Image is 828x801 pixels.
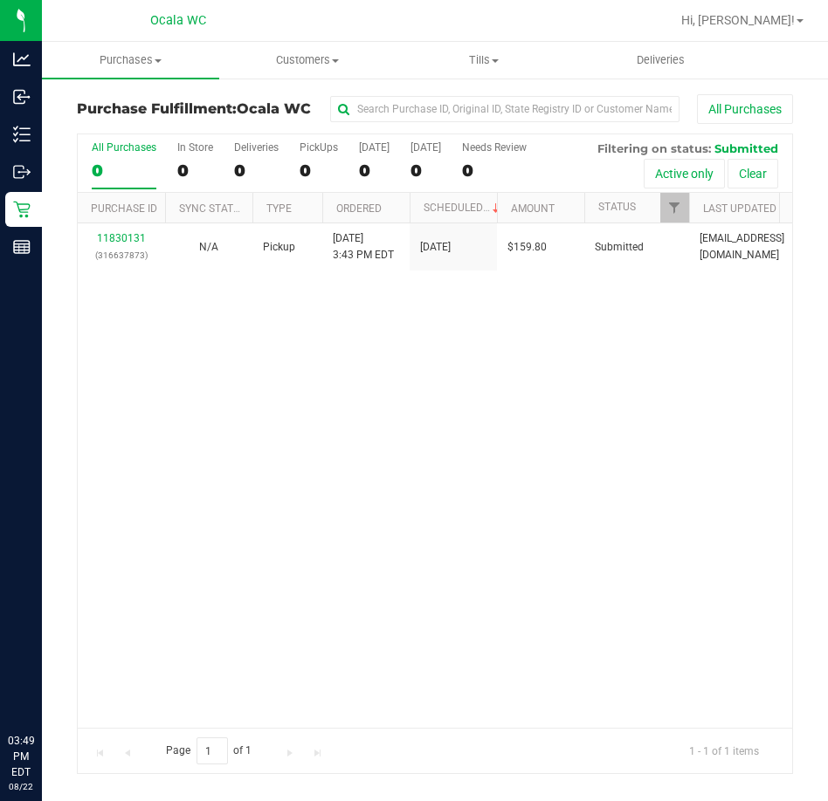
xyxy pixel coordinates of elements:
[613,52,708,68] span: Deliveries
[397,52,572,68] span: Tills
[714,141,778,155] span: Submitted
[681,13,795,27] span: Hi, [PERSON_NAME]!
[13,126,31,143] inline-svg: Inventory
[396,42,573,79] a: Tills
[330,96,680,122] input: Search Purchase ID, Original ID, State Registry ID or Customer Name...
[411,161,441,181] div: 0
[177,161,213,181] div: 0
[597,141,711,155] span: Filtering on status:
[697,94,793,124] button: All Purchases
[150,13,206,28] span: Ocala WC
[728,159,778,188] button: Clear
[92,141,156,154] div: All Purchases
[42,52,219,68] span: Purchases
[300,141,338,154] div: PickUps
[88,247,155,264] p: (316637873)
[411,141,441,154] div: [DATE]
[199,241,218,253] span: Not Applicable
[234,141,279,154] div: Deliveries
[359,141,390,154] div: [DATE]
[263,239,295,256] span: Pickup
[13,201,31,218] inline-svg: Retail
[300,161,338,181] div: 0
[507,239,547,256] span: $159.80
[199,239,218,256] button: N/A
[8,780,34,793] p: 08/22
[237,100,311,117] span: Ocala WC
[462,161,527,181] div: 0
[660,193,689,222] a: Filter
[644,159,725,188] button: Active only
[266,202,292,215] a: Type
[424,202,503,214] a: Scheduled
[703,202,791,215] a: Last Updated By
[97,232,146,244] a: 11830131
[92,161,156,181] div: 0
[151,737,266,764] span: Page of 1
[598,201,636,213] a: Status
[13,238,31,256] inline-svg: Reports
[359,161,390,181] div: 0
[336,202,382,215] a: Ordered
[420,239,451,256] span: [DATE]
[91,202,157,215] a: Purchase ID
[179,202,246,215] a: Sync Status
[197,737,228,764] input: 1
[177,141,213,154] div: In Store
[17,661,70,714] iframe: Resource center
[42,42,219,79] a: Purchases
[219,42,397,79] a: Customers
[595,239,644,256] span: Submitted
[8,733,34,780] p: 03:49 PM EDT
[462,141,527,154] div: Needs Review
[573,42,750,79] a: Deliveries
[13,88,31,106] inline-svg: Inbound
[333,230,394,264] span: [DATE] 3:43 PM EDT
[13,163,31,181] inline-svg: Outbound
[13,51,31,68] inline-svg: Analytics
[77,101,315,117] h3: Purchase Fulfillment:
[511,202,555,215] a: Amount
[234,161,279,181] div: 0
[220,52,396,68] span: Customers
[675,737,773,763] span: 1 - 1 of 1 items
